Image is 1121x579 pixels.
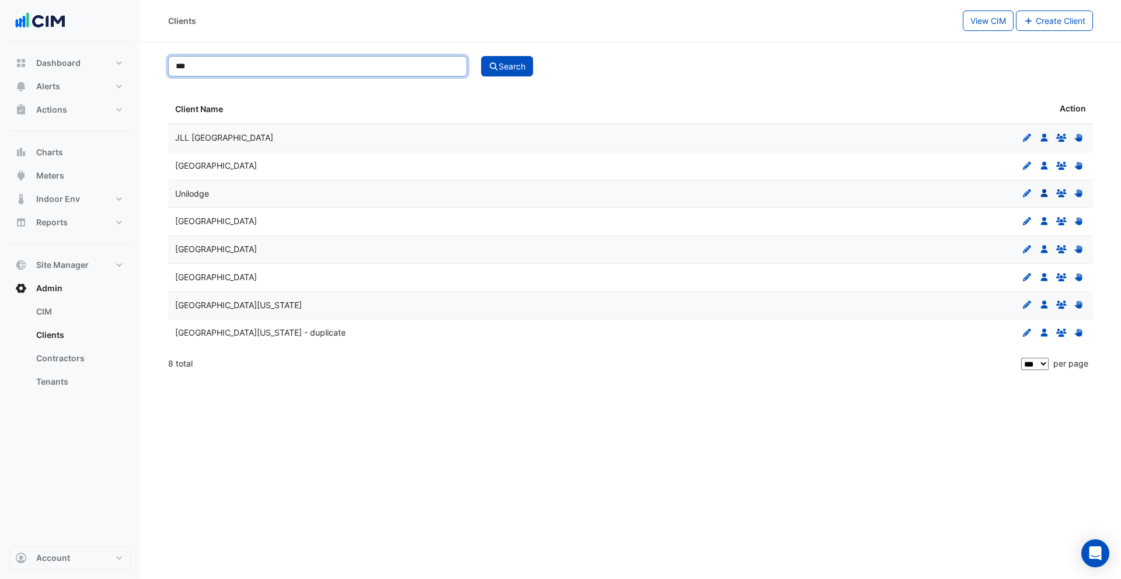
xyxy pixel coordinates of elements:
a: Contractors [27,347,131,370]
fa-icon: Groups [1056,189,1067,198]
span: Admin [36,282,62,294]
fa-icon: Users [1039,132,1050,142]
fa-icon: Groups [1056,244,1067,254]
app-icon: Indoor Env [15,193,27,205]
span: Dashboard [36,57,81,69]
app-icon: Actions [15,104,27,116]
span: Site Manager [36,259,89,271]
span: Indoor Env [36,193,80,205]
span: JLL Macquarie University [175,132,273,142]
span: University of Texas Medical Branch [175,300,302,310]
img: Company Logo [14,9,67,33]
span: University of Canberra [175,244,257,254]
fa-icon: Users [1039,161,1050,170]
div: Open Intercom Messenger [1081,539,1109,567]
span: Action [1060,102,1086,116]
button: Indoor Env [9,187,131,211]
app-icon: Meters [15,170,27,182]
span: Client Name [175,104,223,114]
a: CIM [27,300,131,323]
fa-icon: Users [1039,189,1050,198]
div: 8 total [168,349,1019,378]
a: Clients [27,323,131,347]
fa-icon: Permissions [1074,161,1084,170]
fa-icon: Users [1039,327,1050,337]
app-icon: Dashboard [15,57,27,69]
fa-icon: Edit [1022,189,1032,198]
app-icon: Reports [15,217,27,228]
span: Macquarie University [175,161,257,170]
fa-icon: Groups [1056,272,1067,282]
fa-icon: Permissions [1074,132,1084,142]
span: Reports [36,217,68,228]
fa-icon: Permissions [1074,300,1084,310]
fa-icon: Edit [1022,300,1032,310]
button: Site Manager [9,253,131,277]
app-icon: Charts [15,147,27,158]
fa-icon: Groups [1056,132,1067,142]
span: Create Client [1036,16,1085,26]
fa-icon: Permissions [1074,272,1084,282]
app-icon: Site Manager [15,259,27,271]
button: Account [9,546,131,570]
span: per page [1053,358,1088,368]
fa-icon: Permissions [1074,327,1084,337]
button: Meters [9,164,131,187]
app-icon: Admin [15,282,27,294]
fa-icon: Users [1039,216,1050,226]
button: View CIM [963,11,1014,31]
span: Charts [36,147,63,158]
span: University of Texas Medical Branch - duplicate [175,327,346,337]
span: View CIM [970,16,1006,26]
button: Dashboard [9,51,131,75]
span: University College Cork [175,216,257,226]
button: Alerts [9,75,131,98]
fa-icon: Users [1039,244,1050,254]
app-icon: Alerts [15,81,27,92]
button: Reports [9,211,131,234]
fa-icon: Edit [1022,272,1032,282]
div: Admin [9,300,131,398]
button: Admin [9,277,131,300]
fa-icon: Edit [1022,244,1032,254]
fa-icon: Groups [1056,327,1067,337]
span: University of Limerick [175,272,257,282]
button: Charts [9,141,131,164]
fa-icon: Users [1039,300,1050,310]
span: Alerts [36,81,60,92]
fa-icon: Groups [1056,300,1067,310]
fa-icon: Permissions [1074,216,1084,226]
span: Unilodge [175,189,209,198]
fa-icon: Edit [1022,216,1032,226]
fa-icon: Groups [1056,216,1067,226]
button: Actions [9,98,131,121]
datatable-header-cell: Client Name [168,95,631,124]
fa-icon: Permissions [1074,189,1084,198]
fa-icon: Edit [1022,327,1032,337]
button: Create Client [1016,11,1094,31]
a: Tenants [27,370,131,393]
span: Actions [36,104,67,116]
fa-icon: Edit [1022,161,1032,170]
span: Meters [36,170,64,182]
div: Clients [168,15,196,27]
fa-icon: Groups [1056,161,1067,170]
fa-icon: Permissions [1074,244,1084,254]
fa-icon: Users [1039,272,1050,282]
button: Search [481,56,534,76]
fa-icon: Edit [1022,132,1032,142]
span: Account [36,552,70,564]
